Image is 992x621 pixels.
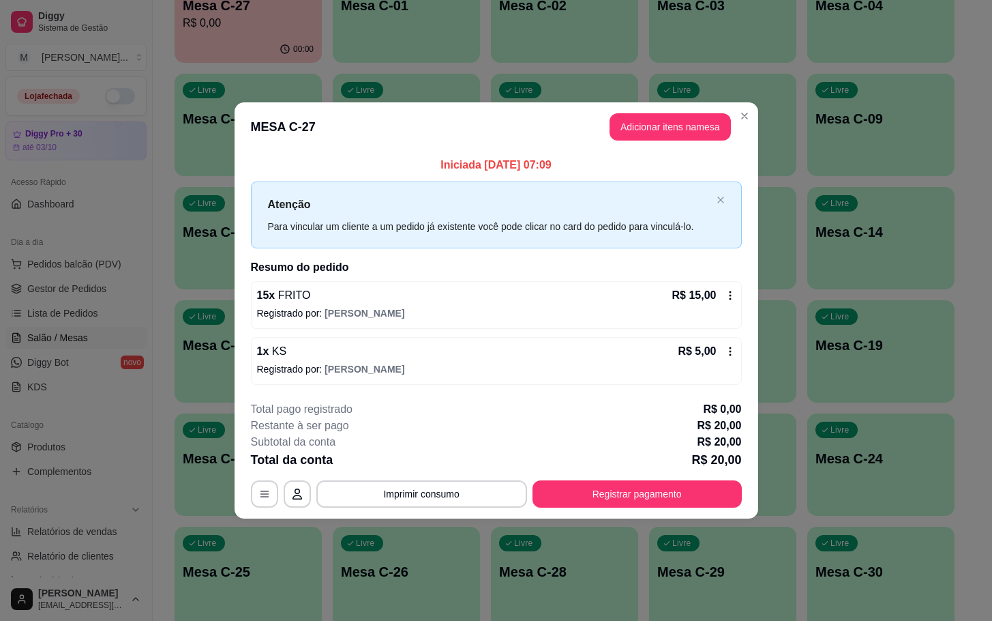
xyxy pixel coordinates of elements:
[610,113,731,141] button: Adicionar itens namesa
[316,480,527,508] button: Imprimir consumo
[717,196,725,205] button: close
[251,157,742,173] p: Iniciada [DATE] 07:09
[734,105,755,127] button: Close
[697,418,742,434] p: R$ 20,00
[251,450,333,470] p: Total da conta
[269,345,286,357] span: KS
[691,450,741,470] p: R$ 20,00
[717,196,725,204] span: close
[257,362,736,376] p: Registrado por:
[235,102,758,151] header: MESA C-27
[251,434,336,450] p: Subtotal da conta
[325,364,404,375] span: [PERSON_NAME]
[703,401,741,418] p: R$ 0,00
[325,308,404,319] span: [PERSON_NAME]
[268,196,711,213] p: Atenção
[251,401,352,418] p: Total pago registrado
[275,289,310,301] span: FRITO
[532,480,742,508] button: Registrar pagamento
[697,434,742,450] p: R$ 20,00
[251,418,349,434] p: Restante à ser pago
[257,306,736,320] p: Registrado por:
[672,287,717,304] p: R$ 15,00
[257,287,311,304] p: 15 x
[678,343,716,360] p: R$ 5,00
[251,259,742,276] h2: Resumo do pedido
[257,343,287,360] p: 1 x
[268,219,711,234] div: Para vincular um cliente a um pedido já existente você pode clicar no card do pedido para vinculá...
